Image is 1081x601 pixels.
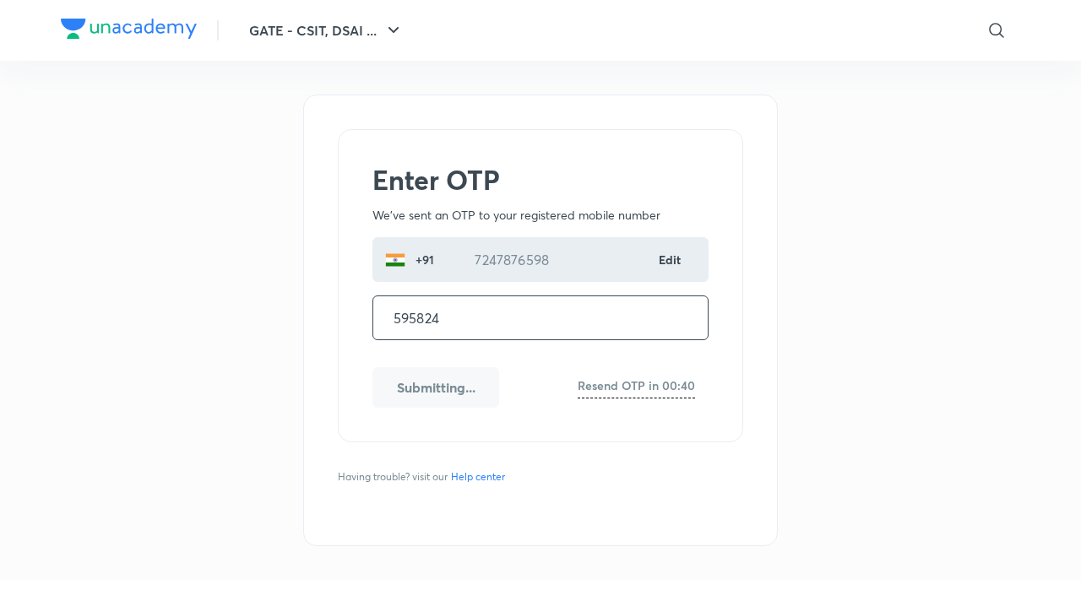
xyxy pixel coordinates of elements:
h2: Enter OTP [372,164,709,196]
button: GATE - CSIT, DSAI ... [239,14,414,47]
input: One time password [373,296,708,339]
span: Having trouble? visit our [338,469,512,485]
h6: Resend OTP in 00:40 [578,376,695,394]
a: Edit [659,251,682,268]
p: +91 [405,251,441,268]
a: Company Logo [61,19,197,43]
button: Submitting... [372,367,499,408]
img: India [385,250,405,270]
a: Help center [448,469,508,485]
p: We've sent an OTP to your registered mobile number [372,206,709,224]
img: Company Logo [61,19,197,39]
